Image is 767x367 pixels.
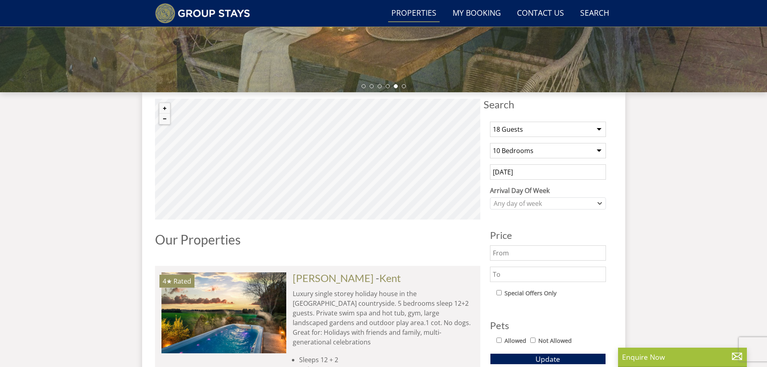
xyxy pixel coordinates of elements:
label: Special Offers Only [504,289,556,298]
span: Update [535,354,560,364]
img: Bellus-kent-large-group-holiday-home-sleeps-13.original.jpg [161,272,286,353]
div: Combobox [490,197,606,209]
span: BELLUS has a 4 star rating under the Quality in Tourism Scheme [163,277,172,286]
span: Rated [174,277,191,286]
a: 4★ Rated [161,272,286,353]
span: - [376,272,401,284]
input: From [490,245,606,261]
a: Properties [388,4,440,23]
a: My Booking [449,4,504,23]
div: Any day of week [492,199,596,208]
label: Allowed [504,336,526,345]
button: Zoom out [159,114,170,124]
input: Arrival Date [490,164,606,180]
canvas: Map [155,99,480,220]
img: Group Stays [155,3,250,23]
p: Luxury single storey holiday house in the [GEOGRAPHIC_DATA] countryside. 5 bedrooms sleep 12+2 gu... [293,289,474,347]
li: Sleeps 12 + 2 [299,355,474,365]
button: Zoom in [159,103,170,114]
input: To [490,267,606,282]
a: Kent [379,272,401,284]
h3: Pets [490,320,606,331]
span: Search [484,99,612,110]
label: Arrival Day Of Week [490,186,606,195]
a: Search [577,4,612,23]
a: Contact Us [514,4,567,23]
button: Update [490,353,606,365]
a: [PERSON_NAME] [293,272,374,284]
h1: Our Properties [155,232,480,247]
h3: Price [490,230,606,241]
label: Not Allowed [538,336,572,345]
p: Enquire Now [622,352,743,362]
